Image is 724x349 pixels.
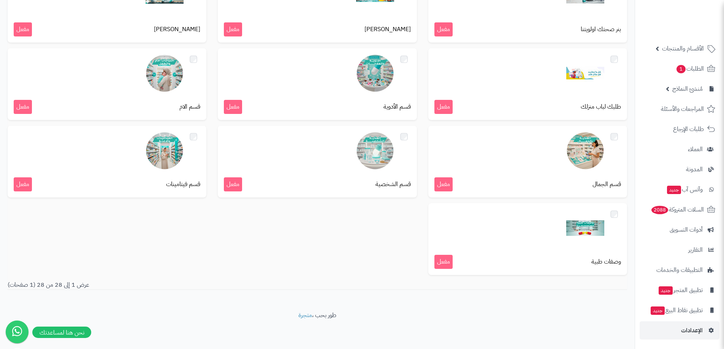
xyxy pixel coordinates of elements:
[640,160,719,178] a: المدونة
[676,63,704,74] span: الطلبات
[581,25,621,34] span: بنر صحتك اولويتنا
[2,281,317,289] div: عرض 1 إلى 28 من 28 (1 صفحات)
[681,325,703,336] span: الإعدادات
[640,321,719,340] a: الإعدادات
[383,103,411,111] span: قسم الأدوية
[166,180,200,189] span: قسم فيتامينات
[640,241,719,259] a: التقارير
[667,186,681,194] span: جديد
[651,206,668,214] span: 2088
[428,48,627,120] a: طلبك لباب منزلك مفعل
[218,48,417,120] a: قسم الأدوية مفعل
[640,201,719,219] a: السلات المتروكة2088
[686,164,703,175] span: المدونة
[640,261,719,279] a: التطبيقات والخدمات
[375,180,411,189] span: قسم الشخصية
[640,281,719,299] a: تطبيق المتجرجديد
[658,285,703,295] span: تطبيق المتجر
[224,100,242,114] span: مفعل
[688,144,703,155] span: العملاء
[640,140,719,158] a: العملاء
[650,305,703,316] span: تطبيق نقاط البيع
[651,204,704,215] span: السلات المتروكة
[581,103,621,111] span: طلبك لباب منزلك
[672,84,703,94] span: مُنشئ النماذج
[591,257,621,266] span: وصفات طبية
[666,184,703,195] span: وآتس آب
[434,100,453,114] span: مفعل
[640,100,719,118] a: المراجعات والأسئلة
[670,224,703,235] span: أدوات التسويق
[659,286,673,295] span: جديد
[661,104,704,114] span: المراجعات والأسئلة
[593,180,621,189] span: قسم الجمال
[179,103,200,111] span: قسم الام
[14,100,32,114] span: مفعل
[640,120,719,138] a: طلبات الإرجاع
[14,22,32,36] span: مفعل
[640,221,719,239] a: أدوات التسويق
[8,48,206,120] a: قسم الام مفعل
[14,177,32,191] span: مفعل
[434,177,453,191] span: مفعل
[218,126,417,197] a: قسم الشخصية مفعل
[364,25,411,34] span: [PERSON_NAME]
[8,126,206,197] a: قسم فيتامينات مفعل
[434,255,453,269] span: مفعل
[298,311,312,320] a: متجرة
[428,203,627,275] a: وصفات طبية مفعل
[640,301,719,319] a: تطبيق نقاط البيعجديد
[673,124,704,134] span: طلبات الإرجاع
[656,265,703,275] span: التطبيقات والخدمات
[651,306,665,315] span: جديد
[640,60,719,78] a: الطلبات1
[224,177,242,191] span: مفعل
[672,21,717,37] img: logo-2.png
[428,126,627,197] a: قسم الجمال مفعل
[688,245,703,255] span: التقارير
[640,180,719,199] a: وآتس آبجديد
[676,65,686,73] span: 1
[662,43,704,54] span: الأقسام والمنتجات
[154,25,200,34] span: [PERSON_NAME]
[434,22,453,36] span: مفعل
[224,22,242,36] span: مفعل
